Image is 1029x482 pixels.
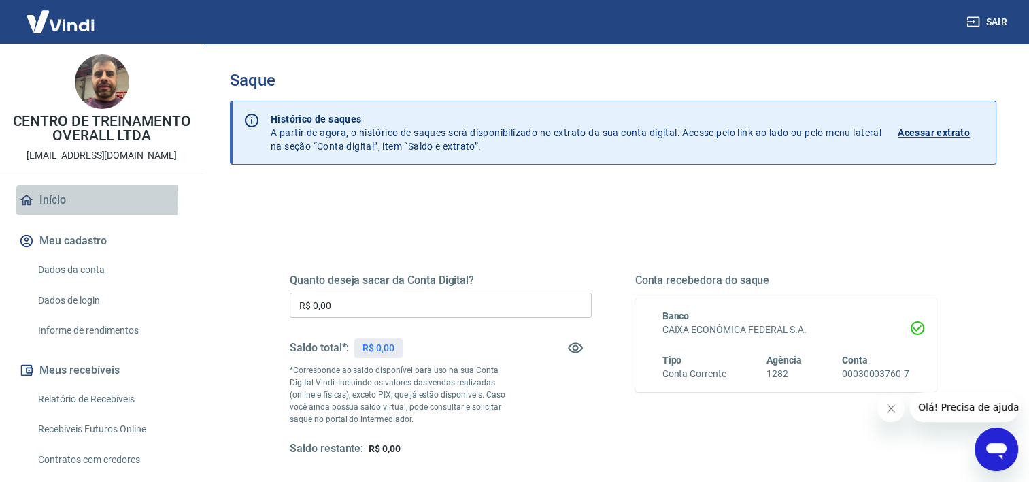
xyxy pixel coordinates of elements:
[75,54,129,109] img: f91a22b1-c84e-4a37-a369-f6ba3fb8498e.jpeg
[271,112,881,126] p: Histórico de saques
[842,367,909,381] h6: 00030003760-7
[662,355,682,366] span: Tipo
[290,274,592,287] h5: Quanto deseja sacar da Conta Digital?
[33,446,187,474] a: Contratos com credores
[33,287,187,315] a: Dados de login
[362,341,394,355] p: R$ 0,00
[290,442,363,456] h5: Saldo restante:
[33,415,187,443] a: Recebíveis Futuros Online
[290,341,349,355] h5: Saldo total*:
[662,367,726,381] h6: Conta Corrente
[910,392,1018,422] iframe: Mensagem da empresa
[635,274,937,287] h5: Conta recebedora do saque
[271,112,881,153] p: A partir de agora, o histórico de saques será disponibilizado no extrato da sua conta digital. Ac...
[975,428,1018,471] iframe: Botão para abrir a janela de mensagens
[230,71,996,90] h3: Saque
[16,226,187,256] button: Meu cadastro
[33,317,187,344] a: Informe de rendimentos
[369,443,401,454] span: R$ 0,00
[33,256,187,284] a: Dados da conta
[290,364,516,425] p: *Corresponde ao saldo disponível para uso na sua Conta Digital Vindi. Incluindo os valores das ve...
[27,148,177,163] p: [EMAIL_ADDRESS][DOMAIN_NAME]
[16,355,187,385] button: Meus recebíveis
[877,395,905,422] iframe: Fechar mensagem
[842,355,868,366] span: Conta
[16,185,187,215] a: Início
[33,385,187,413] a: Relatório de Recebíveis
[662,323,910,337] h6: CAIXA ECONÔMICA FEDERAL S.A.
[16,1,105,42] img: Vindi
[11,114,192,143] p: CENTRO DE TREINAMENTO OVERALL LTDA
[662,310,690,321] span: Banco
[766,355,802,366] span: Agência
[766,367,802,381] h6: 1282
[898,112,985,153] a: Acessar extrato
[8,10,114,20] span: Olá! Precisa de ajuda?
[964,10,1013,35] button: Sair
[898,126,970,140] p: Acessar extrato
